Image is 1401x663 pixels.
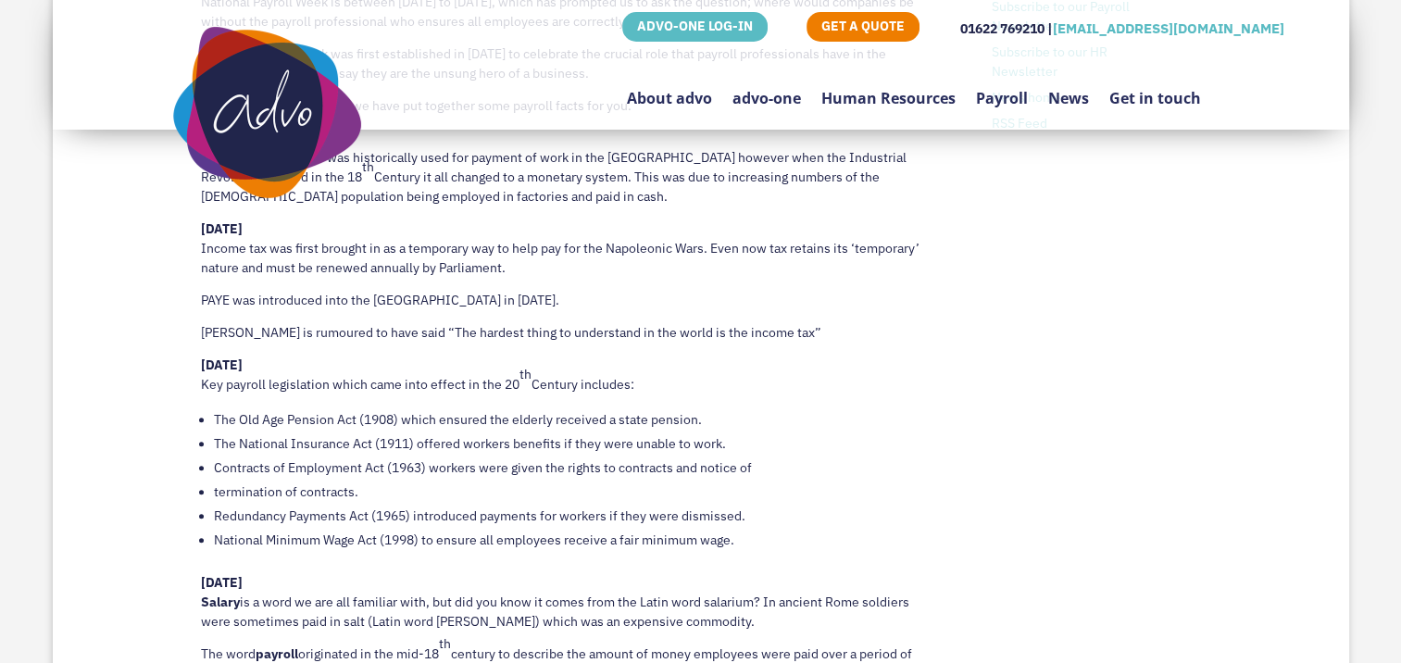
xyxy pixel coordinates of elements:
[214,432,937,456] li: The National Insurance Act (1911) offered workers benefits if they were unable to work.
[1048,45,1089,133] a: News
[201,356,937,407] p: Key payroll legislation which came into effect in the 20 Century includes:
[201,574,243,591] strong: [DATE]
[214,407,937,432] li: The Old Age Pension Act (1908) which ensured the elderly received a state pension.
[201,594,240,610] strong: Salary
[1053,19,1284,37] a: [EMAIL_ADDRESS][DOMAIN_NAME]
[362,158,374,175] sup: th
[256,645,298,662] strong: payroll
[214,480,937,504] li: termination of contracts.
[214,504,937,528] li: Redundancy Payments Act (1965) introduced payments for workers if they were dismissed.
[201,357,243,373] strong: [DATE]
[1109,45,1201,133] a: Get in touch
[214,528,937,552] li: National Minimum Wage Act (1998) to ensure all employees receive a fair minimum wage.
[622,12,768,42] a: ADVO-ONE LOG-IN
[976,45,1028,133] a: Payroll
[201,129,937,219] p: The bartering system was historically used for payment of work in the [GEOGRAPHIC_DATA] however w...
[214,456,937,480] li: Contracts of Employment Act (1963) workers were given the rights to contracts and notice of
[201,291,937,323] p: PAYE was introduced into the [GEOGRAPHIC_DATA] in [DATE].
[519,366,532,382] sup: th
[807,12,919,42] a: GET A QUOTE
[439,635,451,652] sup: th
[201,323,937,356] p: [PERSON_NAME] is rumoured to have said “The hardest thing to understand in the world is the incom...
[732,45,801,133] a: advo-one
[201,219,937,291] p: Income tax was first brought in as a temporary way to help pay for the Napoleonic Wars. Even now ...
[960,20,1053,37] span: 01622 769210 |
[201,220,243,237] strong: [DATE]
[201,573,937,644] p: is a word we are all familiar with, but did you know it comes from the Latin word salarium? In an...
[627,45,712,133] a: About advo
[821,45,956,133] a: Human Resources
